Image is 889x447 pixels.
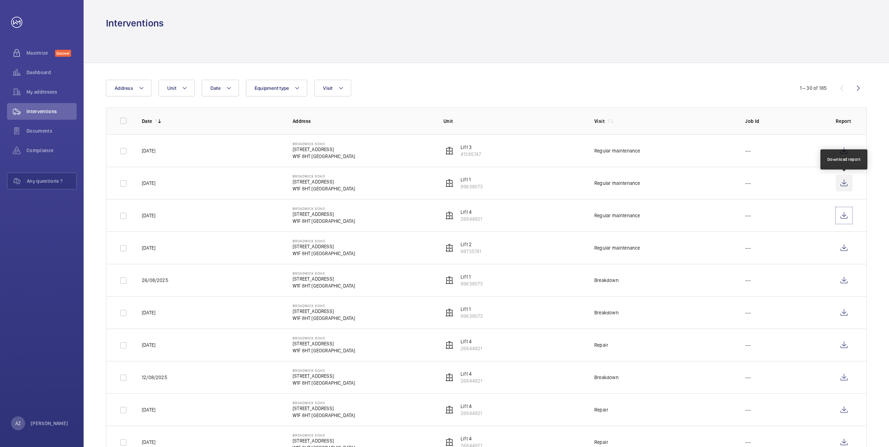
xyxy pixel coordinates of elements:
[142,277,168,284] p: 26/08/2025
[594,342,608,348] div: Repair
[461,306,483,313] p: Lift 1
[26,108,77,115] span: Interventions
[314,80,351,96] button: Visit
[293,118,432,125] p: Address
[461,313,483,320] p: 99638073
[142,147,155,154] p: [DATE]
[445,373,454,382] img: elevator.svg
[293,142,355,146] p: Broadwick Soho
[27,178,76,185] span: Any questions ?
[745,406,751,413] p: ---
[293,433,355,437] p: Broadwick Soho
[594,147,640,154] div: Regular maintenance
[293,146,355,153] p: [STREET_ADDRESS]
[745,277,751,284] p: ---
[594,406,608,413] div: Repair
[461,377,482,384] p: 26844921
[461,280,483,287] p: 99638073
[745,118,825,125] p: Job Id
[293,336,355,340] p: Broadwick Soho
[445,276,454,284] img: elevator.svg
[461,345,482,352] p: 26844921
[293,239,355,243] p: Broadwick Soho
[142,212,155,219] p: [DATE]
[745,309,751,316] p: ---
[461,176,483,183] p: Lift 1
[445,406,454,414] img: elevator.svg
[461,183,483,190] p: 99638073
[55,50,71,57] span: Discover
[142,342,155,348] p: [DATE]
[293,315,355,322] p: W1F 8HT [GEOGRAPHIC_DATA]
[142,180,155,187] p: [DATE]
[594,244,640,251] div: Regular maintenance
[293,178,355,185] p: [STREET_ADDRESS]
[461,410,482,417] p: 26844921
[445,244,454,252] img: elevator.svg
[745,244,751,251] p: ---
[293,206,355,211] p: Broadwick Soho
[594,277,619,284] div: Breakdown
[594,439,608,446] div: Repair
[26,88,77,95] span: My addresses
[445,438,454,446] img: elevator.svg
[293,379,355,386] p: W1F 8HT [GEOGRAPHIC_DATA]
[745,212,751,219] p: ---
[210,85,221,91] span: Date
[202,80,239,96] button: Date
[293,304,355,308] p: Broadwick Soho
[461,209,482,215] p: Lift 4
[461,370,482,377] p: Lift 4
[293,437,355,444] p: [STREET_ADDRESS]
[142,309,155,316] p: [DATE]
[461,248,481,255] p: 98735741
[293,250,355,257] p: W1F 8HT [GEOGRAPHIC_DATA]
[293,211,355,218] p: [STREET_ADDRESS]
[745,147,751,154] p: ---
[293,243,355,250] p: [STREET_ADDRESS]
[26,69,77,76] span: Dashboard
[293,347,355,354] p: W1F 8HT [GEOGRAPHIC_DATA]
[461,273,483,280] p: Lift 1
[26,49,55,56] span: Maximize
[594,118,605,125] p: Visit
[827,156,861,163] div: Download report
[15,420,21,427] p: AZ
[445,341,454,349] img: elevator.svg
[142,439,155,446] p: [DATE]
[293,275,355,282] p: [STREET_ADDRESS]
[293,308,355,315] p: [STREET_ADDRESS]
[293,153,355,160] p: W1F 8HT [GEOGRAPHIC_DATA]
[293,368,355,372] p: Broadwick Soho
[594,374,619,381] div: Breakdown
[293,340,355,347] p: [STREET_ADDRESS]
[31,420,68,427] p: [PERSON_NAME]
[106,17,164,30] h1: Interventions
[293,412,355,419] p: W1F 8HT [GEOGRAPHIC_DATA]
[293,218,355,225] p: W1F 8HT [GEOGRAPHIC_DATA]
[167,85,176,91] span: Unit
[26,127,77,134] span: Documents
[293,372,355,379] p: [STREET_ADDRESS]
[443,118,583,125] p: Unit
[445,211,454,220] img: elevator.svg
[836,118,852,125] p: Report
[461,215,482,222] p: 26844921
[293,174,355,178] p: Broadwick Soho
[142,118,152,125] p: Date
[594,309,619,316] div: Breakdown
[461,241,481,248] p: Lift 2
[142,406,155,413] p: [DATE]
[445,179,454,187] img: elevator.svg
[461,435,482,442] p: Lift 4
[115,85,133,91] span: Address
[445,308,454,317] img: elevator.svg
[26,147,77,154] span: Compliance
[323,85,332,91] span: Visit
[445,147,454,155] img: elevator.svg
[461,338,482,345] p: Lift 4
[293,405,355,412] p: [STREET_ADDRESS]
[142,374,167,381] p: 12/08/2025
[745,439,751,446] p: ---
[293,185,355,192] p: W1F 8HT [GEOGRAPHIC_DATA]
